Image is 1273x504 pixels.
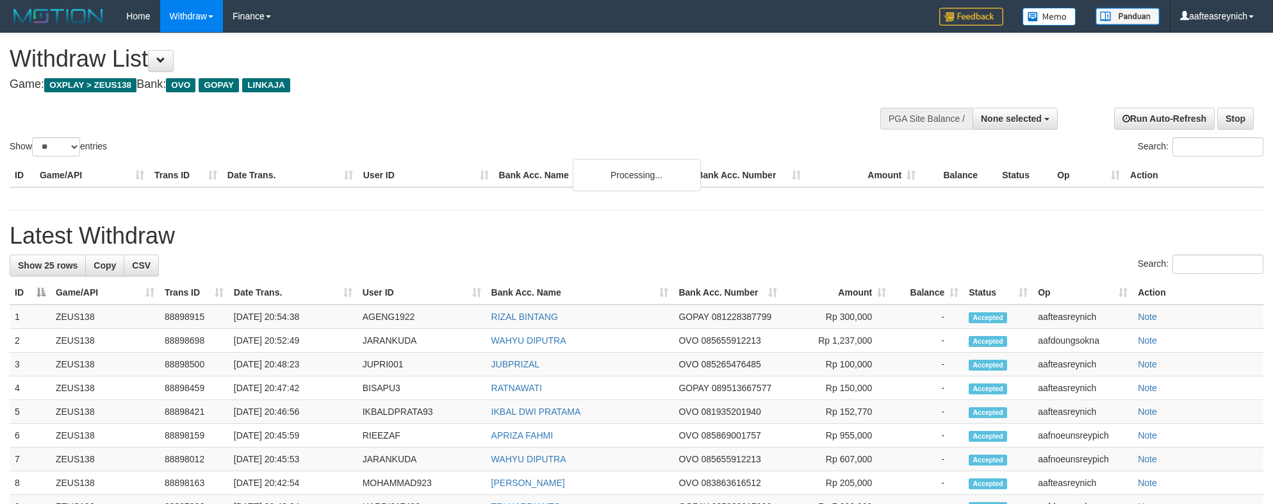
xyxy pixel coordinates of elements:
[1138,383,1157,393] a: Note
[357,471,486,495] td: MOHAMMAD923
[160,281,229,305] th: Trans ID: activate to sort column ascending
[1023,8,1076,26] img: Button%20Memo.svg
[691,164,806,187] th: Bank Acc. Number
[969,407,1007,418] span: Accepted
[10,164,35,187] th: ID
[891,329,964,353] td: -
[806,164,921,187] th: Amount
[969,383,1007,394] span: Accepted
[35,164,149,187] th: Game/API
[160,305,229,329] td: 88898915
[1138,407,1157,417] a: Note
[969,312,1007,323] span: Accepted
[782,376,891,400] td: Rp 150,000
[357,376,486,400] td: BISAPU3
[1033,424,1133,448] td: aafnoeunsreypich
[229,424,357,448] td: [DATE] 20:45:59
[160,448,229,471] td: 88898012
[891,353,964,376] td: -
[10,471,51,495] td: 8
[701,454,760,464] span: Copy 085655912213 to clipboard
[782,329,891,353] td: Rp 1,237,000
[701,359,760,369] span: Copy 085265476485 to clipboard
[160,376,229,400] td: 88898459
[782,424,891,448] td: Rp 955,000
[10,448,51,471] td: 7
[160,424,229,448] td: 88898159
[491,478,565,488] a: [PERSON_NAME]
[229,353,357,376] td: [DATE] 20:48:23
[678,383,709,393] span: GOPAY
[782,400,891,424] td: Rp 152,770
[1217,108,1254,130] a: Stop
[1138,335,1157,346] a: Note
[969,478,1007,489] span: Accepted
[782,281,891,305] th: Amount: activate to sort column ascending
[491,454,566,464] a: WAHYU DIPUTRA
[1033,448,1133,471] td: aafnoeunsreypich
[10,255,86,276] a: Show 25 rows
[51,471,160,495] td: ZEUS138
[678,430,698,441] span: OVO
[678,454,698,464] span: OVO
[678,478,698,488] span: OVO
[10,281,51,305] th: ID: activate to sort column descending
[880,108,973,130] div: PGA Site Balance /
[491,359,539,369] a: JUBPRIZAL
[10,78,836,91] h4: Game: Bank:
[782,448,891,471] td: Rp 607,000
[149,164,222,187] th: Trans ID
[1125,164,1263,187] th: Action
[229,448,357,471] td: [DATE] 20:45:53
[1138,137,1263,156] label: Search:
[969,336,1007,347] span: Accepted
[891,281,964,305] th: Balance: activate to sort column ascending
[51,353,160,376] td: ZEUS138
[1033,305,1133,329] td: aafteasreynich
[1033,376,1133,400] td: aafteasreynich
[1138,312,1157,322] a: Note
[1033,329,1133,353] td: aafdoungsokna
[160,400,229,424] td: 88898421
[486,281,674,305] th: Bank Acc. Name: activate to sort column ascending
[1096,8,1160,25] img: panduan.png
[701,430,760,441] span: Copy 085869001757 to clipboard
[712,383,771,393] span: Copy 089513667577 to clipboard
[199,78,239,92] span: GOPAY
[229,376,357,400] td: [DATE] 20:47:42
[32,137,80,156] select: Showentries
[891,471,964,495] td: -
[1114,108,1215,130] a: Run Auto-Refresh
[10,46,836,72] h1: Withdraw List
[358,164,494,187] th: User ID
[10,329,51,353] td: 2
[51,281,160,305] th: Game/API: activate to sort column ascending
[242,78,290,92] span: LINKAJA
[10,137,107,156] label: Show entries
[160,471,229,495] td: 88898163
[124,255,159,276] a: CSV
[678,359,698,369] span: OVO
[51,329,160,353] td: ZEUS138
[939,8,1003,26] img: Feedback.jpg
[229,471,357,495] td: [DATE] 20:42:54
[997,164,1052,187] th: Status
[891,400,964,424] td: -
[1138,478,1157,488] a: Note
[357,305,486,329] td: AGENG1922
[10,353,51,376] td: 3
[891,305,964,329] td: -
[10,424,51,448] td: 6
[701,335,760,346] span: Copy 085655912213 to clipboard
[357,424,486,448] td: RIEEZAF
[10,305,51,329] td: 1
[160,329,229,353] td: 88898698
[229,305,357,329] td: [DATE] 20:54:38
[357,353,486,376] td: JUPRI001
[494,164,692,187] th: Bank Acc. Name
[973,108,1058,130] button: None selected
[964,281,1033,305] th: Status: activate to sort column ascending
[1033,400,1133,424] td: aafteasreynich
[491,430,553,441] a: APRIZA FAHMI
[969,455,1007,466] span: Accepted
